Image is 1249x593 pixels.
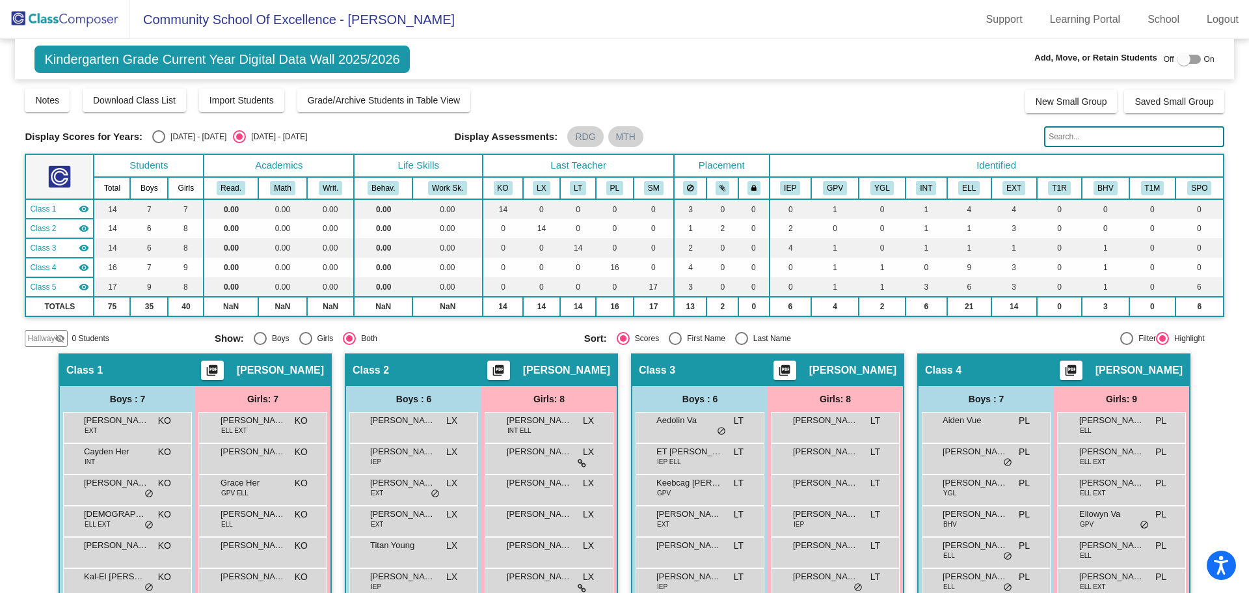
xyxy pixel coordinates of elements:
button: INT [916,181,936,195]
td: 2 [770,219,811,238]
div: Filter [1133,333,1156,344]
td: 3 [674,277,706,297]
span: Notes [35,95,59,105]
td: 1 [674,219,706,238]
td: 0 [1037,219,1082,238]
div: Boys : 7 [919,386,1054,412]
th: Extrovert [991,177,1037,199]
button: SPO [1187,181,1211,195]
td: Lisa Thao - No Class Name [25,238,94,258]
td: 14 [991,297,1037,316]
td: 14 [94,199,130,219]
th: Good Parent Volunteer [811,177,859,199]
td: 21 [947,297,991,316]
span: [PERSON_NAME] [237,364,324,377]
a: Logout [1196,9,1249,30]
button: YGL [870,181,894,195]
td: 8 [168,219,204,238]
th: Keep with students [706,177,738,199]
span: [PERSON_NAME] [523,364,610,377]
td: 0.00 [354,258,412,277]
button: IEP [780,181,800,195]
td: 0.00 [204,258,258,277]
td: 0 [811,219,859,238]
td: 0 [523,277,560,297]
span: Import Students [209,95,274,105]
div: Highlight [1169,333,1205,344]
span: Class 2 [353,364,389,377]
td: 0 [560,258,596,277]
td: 1 [811,238,859,258]
td: 0 [1037,258,1082,277]
th: Speech Only IEP [1175,177,1224,199]
button: New Small Group [1025,90,1118,113]
th: Students [94,154,204,177]
td: 0.00 [307,258,354,277]
td: 0 [1129,258,1175,277]
td: 0 [1037,277,1082,297]
button: Behav. [368,181,399,195]
td: 6 [770,297,811,316]
button: SM [644,181,664,195]
th: Lo Xiong [523,177,560,199]
td: 0 [859,219,905,238]
span: Show: [215,333,244,344]
span: LX [446,414,457,428]
div: Girls: 8 [481,386,617,412]
span: Class 1 [66,364,103,377]
button: Grade/Archive Students in Table View [297,89,471,112]
button: Print Students Details [487,361,510,380]
td: 0.00 [258,238,307,258]
th: Last Teacher [483,154,674,177]
td: 75 [94,297,130,316]
td: 3 [991,219,1037,238]
td: 0 [859,238,905,258]
mat-icon: visibility_off [55,333,65,344]
button: Print Students Details [1060,361,1082,380]
td: 0 [1175,238,1224,258]
td: 4 [674,258,706,277]
th: Introvert [906,177,947,199]
td: 0 [523,258,560,277]
td: 1 [811,258,859,277]
td: 14 [560,297,596,316]
td: 1 [906,238,947,258]
td: 0 [596,277,633,297]
td: 1 [859,258,905,277]
td: 17 [634,297,674,316]
th: Girls [168,177,204,199]
button: Writ. [319,181,342,195]
td: 0.00 [258,219,307,238]
td: 14 [560,238,596,258]
th: Life Skills [354,154,483,177]
div: Last Name [748,333,791,344]
th: Sharon Maleska [634,177,674,199]
button: GPV [823,181,847,195]
td: 14 [94,219,130,238]
td: 0 [770,258,811,277]
th: Keep with teacher [738,177,769,199]
div: Girls: 7 [195,386,330,412]
td: 2 [706,219,738,238]
th: English Language Learner [947,177,991,199]
td: 0.00 [354,277,412,297]
th: Total [94,177,130,199]
td: 0 [1129,219,1175,238]
th: Boys [130,177,168,199]
td: 0 [1129,277,1175,297]
span: [PERSON_NAME] [793,414,858,427]
mat-icon: picture_as_pdf [204,364,220,382]
td: 4 [947,199,991,219]
td: 6 [1175,277,1224,297]
span: Class 3 [30,242,56,254]
button: BHV [1094,181,1117,195]
span: [PERSON_NAME] [507,414,572,427]
span: [PERSON_NAME] [370,414,435,427]
button: Math [270,181,295,195]
mat-icon: picture_as_pdf [777,364,792,382]
button: ELL [958,181,980,195]
td: 4 [770,238,811,258]
td: 0 [859,199,905,219]
td: 6 [906,297,947,316]
span: [PERSON_NAME] [221,414,286,427]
